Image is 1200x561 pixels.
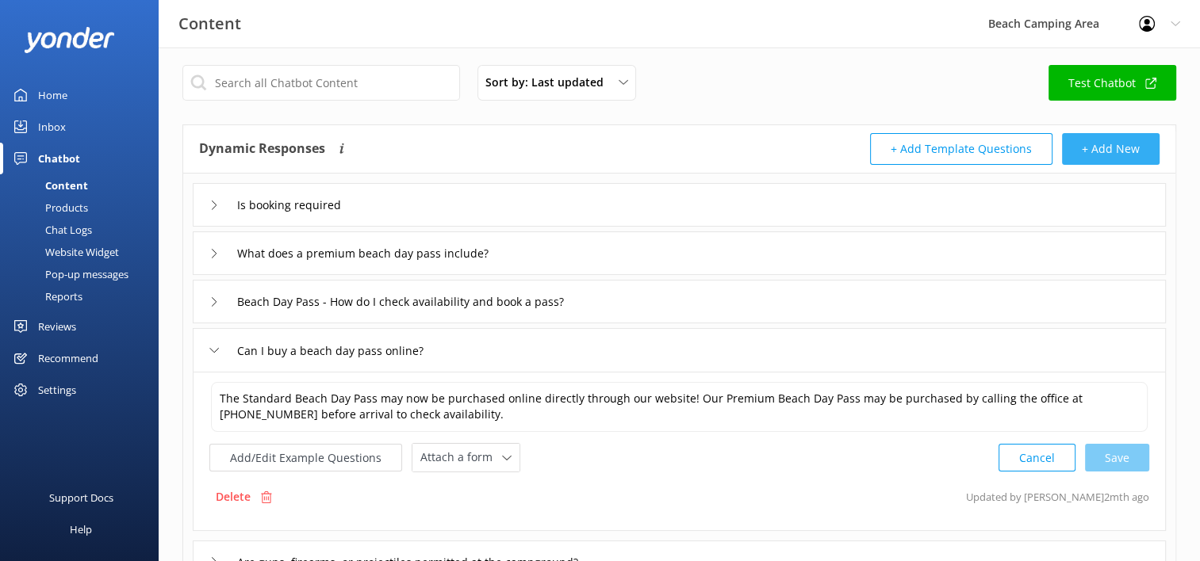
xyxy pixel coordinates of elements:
h3: Content [178,11,241,36]
div: Chat Logs [10,219,92,241]
button: + Add New [1062,133,1160,165]
div: Inbox [38,111,66,143]
textarea: The Standard Beach Day Pass may now be purchased online directly through our website! Our Premium... [211,382,1148,432]
div: Settings [38,374,76,406]
div: Products [10,197,88,219]
a: Products [10,197,159,219]
p: Delete [216,488,251,506]
button: Add/Edit Example Questions [209,444,402,471]
h4: Dynamic Responses [199,133,325,165]
div: Reviews [38,311,76,342]
div: Content [10,174,88,197]
button: Cancel [999,444,1075,471]
img: yonder-white-logo.png [24,27,115,53]
a: Pop-up messages [10,263,159,285]
a: Website Widget [10,241,159,263]
div: Recommend [38,342,98,374]
div: Help [70,513,92,545]
p: Updated by [PERSON_NAME] 2mth ago [966,482,1149,512]
a: Content [10,174,159,197]
input: Search all Chatbot Content [182,65,460,101]
div: Support Docs [49,482,113,513]
button: + Add Template Questions [870,133,1052,165]
div: Reports [10,285,82,307]
div: Chatbot [38,143,80,174]
div: Website Widget [10,241,119,263]
span: Sort by: Last updated [485,74,613,91]
a: Test Chatbot [1049,65,1176,101]
a: Reports [10,285,159,307]
div: Pop-up messages [10,263,128,285]
span: Attach a form [420,448,502,466]
div: Home [38,79,67,111]
a: Chat Logs [10,219,159,241]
